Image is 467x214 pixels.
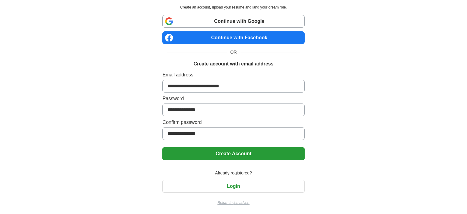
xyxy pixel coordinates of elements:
[162,15,304,28] a: Continue with Google
[162,31,304,44] a: Continue with Facebook
[162,95,304,102] label: Password
[193,60,273,68] h1: Create account with email address
[162,180,304,193] button: Login
[211,170,255,176] span: Already registered?
[227,49,240,55] span: OR
[162,184,304,189] a: Login
[162,71,304,79] label: Email address
[162,119,304,126] label: Confirm password
[164,5,303,10] p: Create an account, upload your resume and land your dream role.
[162,200,304,205] a: Return to job advert
[162,147,304,160] button: Create Account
